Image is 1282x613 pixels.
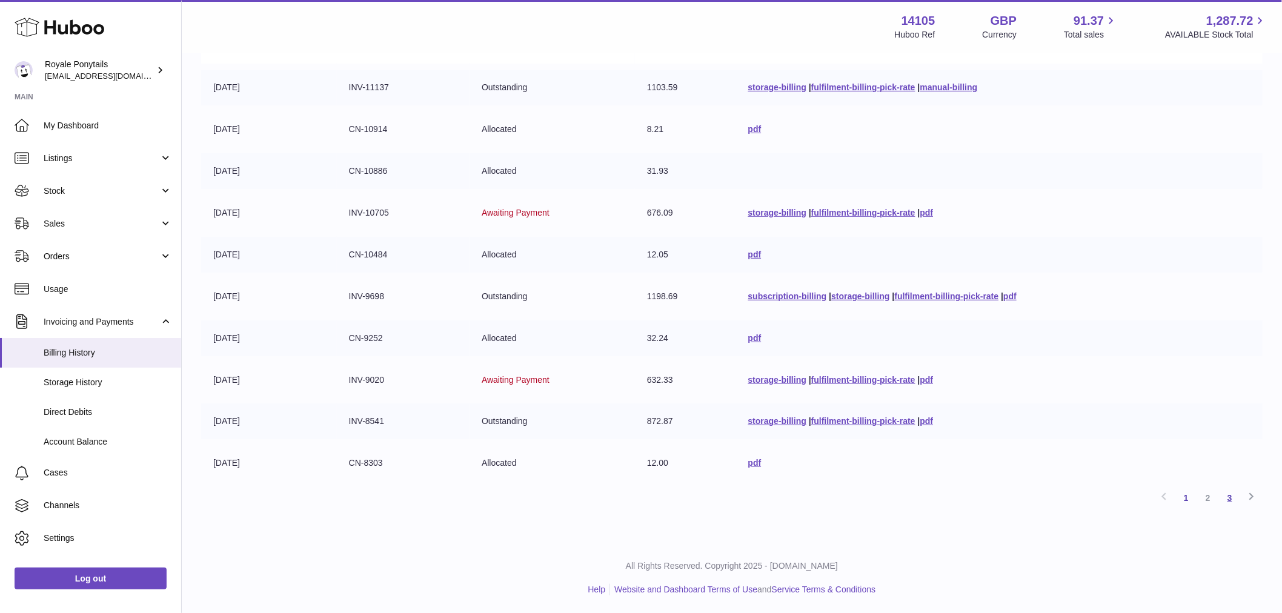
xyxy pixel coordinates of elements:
a: pdf [748,124,762,134]
td: 1103.59 [635,70,736,105]
span: Invoicing and Payments [44,316,159,328]
td: 8.21 [635,111,736,147]
a: pdf [1003,291,1017,301]
td: [DATE] [201,403,337,439]
span: My Dashboard [44,120,172,131]
td: 872.87 [635,403,736,439]
a: storage-billing [748,82,806,92]
td: [DATE] [201,153,337,189]
span: Awaiting Payment [482,375,550,385]
td: CN-10914 [337,111,470,147]
span: Cases [44,467,172,479]
td: 31.93 [635,153,736,189]
span: AVAILABLE Stock Total [1165,29,1267,41]
a: 1 [1175,487,1197,509]
a: 3 [1219,487,1241,509]
td: [DATE] [201,320,337,356]
span: Outstanding [482,291,528,301]
span: | [809,416,811,426]
td: CN-10484 [337,237,470,273]
a: fulfilment-billing-pick-rate [811,416,915,426]
span: Outstanding [482,416,528,426]
span: | [829,291,832,301]
td: CN-10886 [337,153,470,189]
a: pdf [920,416,934,426]
span: | [918,82,920,92]
span: | [809,82,811,92]
td: CN-9252 [337,320,470,356]
span: | [809,375,811,385]
td: [DATE] [201,237,337,273]
td: INV-9698 [337,279,470,314]
span: | [809,208,811,217]
span: Account Balance [44,436,172,448]
td: 12.00 [635,445,736,481]
span: | [918,208,920,217]
td: [DATE] [201,195,337,231]
span: Allocated [482,166,517,176]
span: Stock [44,185,159,197]
span: Channels [44,500,172,511]
div: Huboo Ref [895,29,935,41]
span: 91.37 [1074,13,1104,29]
a: pdf [748,250,762,259]
a: fulfilment-billing-pick-rate [895,291,999,301]
td: [DATE] [201,445,337,481]
span: Storage History [44,377,172,388]
a: fulfilment-billing-pick-rate [811,208,915,217]
div: Royale Ponytails [45,59,154,82]
span: Settings [44,532,172,544]
td: INV-10705 [337,195,470,231]
span: Allocated [482,333,517,343]
p: All Rights Reserved. Copyright 2025 - [DOMAIN_NAME] [191,560,1272,572]
a: storage-billing [748,416,806,426]
span: Usage [44,283,172,295]
td: 632.33 [635,362,736,398]
td: CN-8303 [337,445,470,481]
a: subscription-billing [748,291,827,301]
span: Total sales [1064,29,1118,41]
span: | [918,375,920,385]
li: and [610,584,875,595]
a: Website and Dashboard Terms of Use [614,585,757,594]
td: 32.24 [635,320,736,356]
a: Service Terms & Conditions [772,585,876,594]
td: INV-11137 [337,70,470,105]
td: [DATE] [201,70,337,105]
span: Allocated [482,458,517,468]
span: 1,287.72 [1206,13,1254,29]
td: [DATE] [201,362,337,398]
strong: GBP [991,13,1017,29]
a: manual-billing [920,82,978,92]
td: [DATE] [201,111,337,147]
span: Orders [44,251,159,262]
div: Currency [983,29,1017,41]
a: pdf [920,208,934,217]
td: INV-9020 [337,362,470,398]
span: Outstanding [482,82,528,92]
td: 1198.69 [635,279,736,314]
img: internalAdmin-14105@internal.huboo.com [15,61,33,79]
span: Direct Debits [44,406,172,418]
td: [DATE] [201,279,337,314]
span: | [1001,291,1003,301]
a: storage-billing [748,375,806,385]
a: Log out [15,568,167,589]
a: 2 [1197,487,1219,509]
a: pdf [920,375,934,385]
a: storage-billing [831,291,889,301]
span: | [918,416,920,426]
a: storage-billing [748,208,806,217]
td: INV-8541 [337,403,470,439]
a: pdf [748,333,762,343]
span: | [892,291,895,301]
span: Awaiting Payment [482,208,550,217]
td: 12.05 [635,237,736,273]
a: 91.37 Total sales [1064,13,1118,41]
span: Allocated [482,124,517,134]
td: 676.09 [635,195,736,231]
span: Listings [44,153,159,164]
span: Allocated [482,250,517,259]
a: 1,287.72 AVAILABLE Stock Total [1165,13,1267,41]
a: pdf [748,458,762,468]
